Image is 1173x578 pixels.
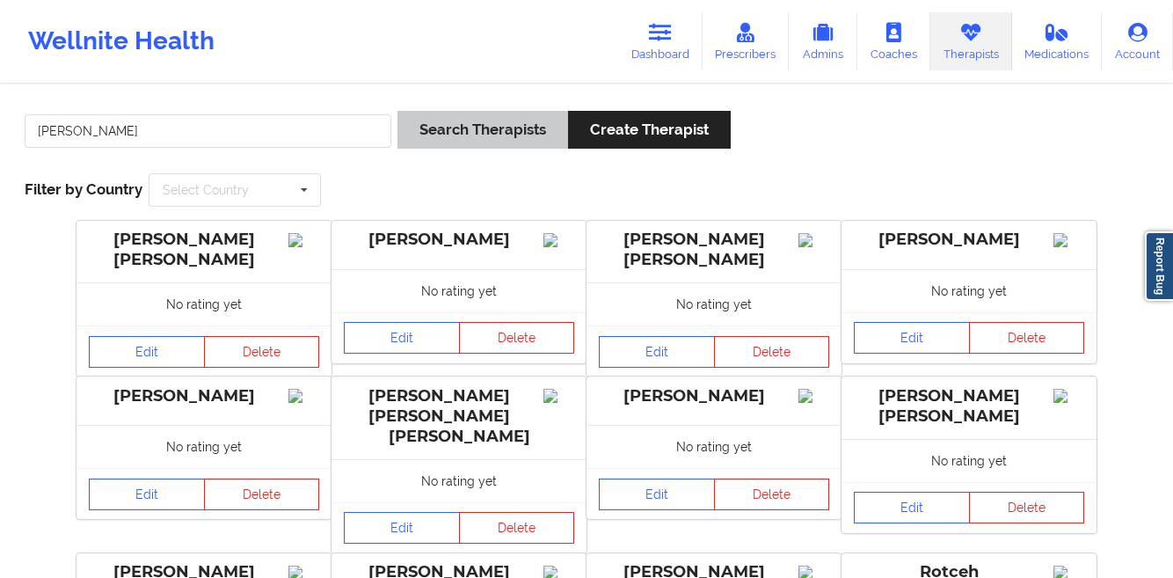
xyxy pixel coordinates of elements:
[459,322,575,354] button: Delete
[397,111,568,149] button: Search Therapists
[714,336,830,368] button: Delete
[204,479,320,510] button: Delete
[798,233,829,247] img: Image%2Fplaceholer-image.png
[599,230,829,270] div: [PERSON_NAME] [PERSON_NAME]
[586,425,841,468] div: No rating yet
[25,180,142,198] span: Filter by Country
[89,479,205,510] a: Edit
[841,269,1096,312] div: No rating yet
[930,12,1012,70] a: Therapists
[344,230,574,250] div: [PERSON_NAME]
[89,386,319,406] div: [PERSON_NAME]
[854,386,1084,427] div: [PERSON_NAME] [PERSON_NAME]
[789,12,857,70] a: Admins
[288,233,319,247] img: Image%2Fplaceholer-image.png
[1053,389,1084,403] img: Image%2Fplaceholer-image.png
[599,336,715,368] a: Edit
[841,439,1096,482] div: No rating yet
[76,282,331,326] div: No rating yet
[798,389,829,403] img: Image%2Fplaceholer-image.png
[89,336,205,368] a: Edit
[25,114,391,148] input: Search Keywords
[459,512,575,544] button: Delete
[854,322,970,354] a: Edit
[599,386,829,406] div: [PERSON_NAME]
[163,184,249,196] div: Select Country
[1012,12,1103,70] a: Medications
[599,479,715,510] a: Edit
[703,12,790,70] a: Prescribers
[76,425,331,468] div: No rating yet
[1102,12,1173,70] a: Account
[1145,231,1173,301] a: Report Bug
[543,233,574,247] img: Image%2Fplaceholer-image.png
[568,111,731,149] button: Create Therapist
[331,459,586,502] div: No rating yet
[618,12,703,70] a: Dashboard
[1053,233,1084,247] img: Image%2Fplaceholer-image.png
[543,389,574,403] img: Image%2Fplaceholer-image.png
[714,479,830,510] button: Delete
[854,492,970,523] a: Edit
[969,322,1085,354] button: Delete
[89,230,319,270] div: [PERSON_NAME] [PERSON_NAME]
[586,282,841,326] div: No rating yet
[331,269,586,312] div: No rating yet
[344,512,460,544] a: Edit
[857,12,930,70] a: Coaches
[344,322,460,354] a: Edit
[969,492,1085,523] button: Delete
[344,386,574,447] div: [PERSON_NAME] [PERSON_NAME] [PERSON_NAME]
[854,230,1084,250] div: [PERSON_NAME]
[288,389,319,403] img: Image%2Fplaceholer-image.png
[204,336,320,368] button: Delete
